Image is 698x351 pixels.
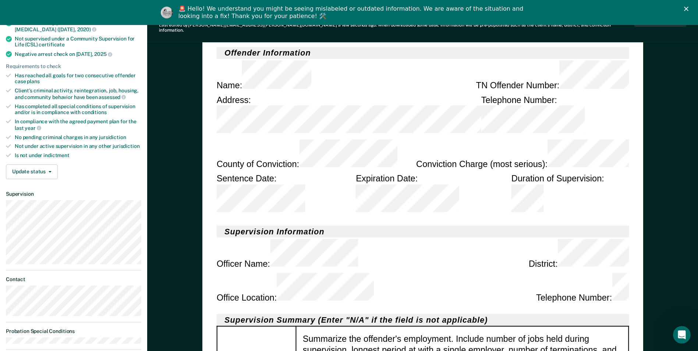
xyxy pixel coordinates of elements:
[216,61,312,91] div: Name :
[216,47,629,59] h2: Offender Information
[481,94,629,136] div: Telephone Number :
[15,134,141,141] div: No pending criminal charges in any
[178,5,526,20] div: 🚨 Hello! We understand you might be seeing mislabeled or outdated information. We are aware of th...
[15,72,141,85] div: Has reached all goals for two consecutive offender case
[27,78,39,84] span: plans
[684,7,691,11] div: Close
[416,139,629,170] div: Conviction Charge (most serious) :
[82,109,107,115] span: conditions
[216,239,358,269] div: Officer Name :
[6,191,141,197] dt: Supervision
[216,272,373,303] div: Office Location :
[94,51,112,57] span: 2025
[15,20,141,32] div: Has successfully passed the most recent [MEDICAL_DATA] ([DATE],
[15,51,141,57] div: Negative arrest check on [DATE],
[6,63,141,70] div: Requirements to check
[338,22,376,28] span: a few seconds ago
[77,26,96,32] span: 2020)
[476,61,629,91] div: TN Offender Number :
[113,143,139,149] span: jurisdiction
[99,134,126,140] span: jursidiction
[536,272,629,303] div: Telephone Number :
[216,226,629,237] h2: Supervision Information
[673,326,691,344] iframe: Intercom live chat
[6,164,58,179] button: Update status
[15,143,141,149] div: Not under active supervision in any other
[216,314,629,326] h2: Supervision Summary (Enter "N/A" if the field is not applicable)
[161,7,173,18] img: Profile image for Kim
[39,42,64,47] span: certificate
[15,152,141,159] div: Is not under
[529,239,629,269] div: District :
[6,328,141,334] dt: Probation Special Conditions
[43,152,70,158] span: indictment
[159,22,634,33] div: Last edited by [PERSON_NAME][EMAIL_ADDRESS][PERSON_NAME][DOMAIN_NAME] . When downloaded some basi...
[356,173,511,214] div: Expiration Date :
[15,36,141,48] div: Not supervised under a Community Supervision for Life (CSL)
[15,88,141,100] div: Client’s criminal activity, reintegration, job, housing, and community behavior have been
[6,276,141,283] dt: Contact
[25,125,41,131] span: year
[15,118,141,131] div: In compliance with the agreed payment plan for the last
[216,173,356,214] div: Sentence Date :
[99,94,126,100] span: assessed
[216,139,397,170] div: County of Conviction :
[15,103,141,116] div: Has completed all special conditions of supervision and/or is in compliance with
[511,173,629,214] div: Duration of Supervision :
[216,94,481,136] div: Address :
